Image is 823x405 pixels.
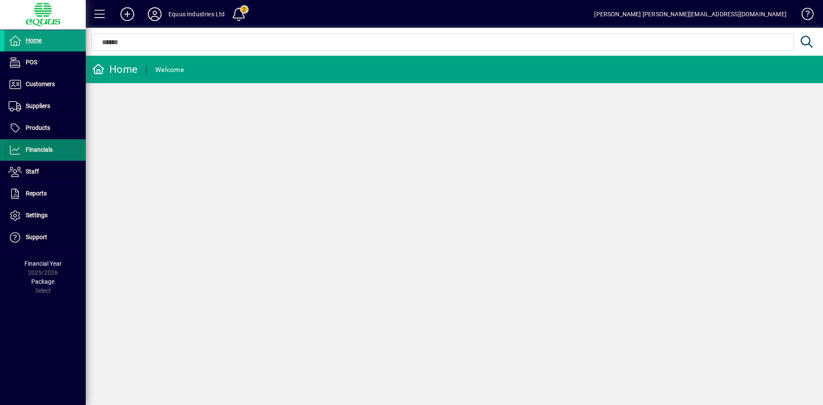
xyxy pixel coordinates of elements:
[4,205,86,226] a: Settings
[26,81,55,87] span: Customers
[26,124,50,131] span: Products
[4,74,86,95] a: Customers
[26,234,47,240] span: Support
[168,7,225,21] div: Equus Industries Ltd
[4,161,86,183] a: Staff
[4,227,86,248] a: Support
[594,7,787,21] div: [PERSON_NAME] [PERSON_NAME][EMAIL_ADDRESS][DOMAIN_NAME]
[4,139,86,161] a: Financials
[4,96,86,117] a: Suppliers
[26,190,47,197] span: Reports
[155,63,184,77] div: Welcome
[26,168,39,175] span: Staff
[141,6,168,22] button: Profile
[4,117,86,139] a: Products
[26,146,53,153] span: Financials
[92,63,138,76] div: Home
[26,59,37,66] span: POS
[795,2,812,30] a: Knowledge Base
[4,52,86,73] a: POS
[26,102,50,109] span: Suppliers
[26,37,42,44] span: Home
[24,260,62,267] span: Financial Year
[114,6,141,22] button: Add
[4,183,86,204] a: Reports
[31,278,54,285] span: Package
[26,212,48,219] span: Settings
